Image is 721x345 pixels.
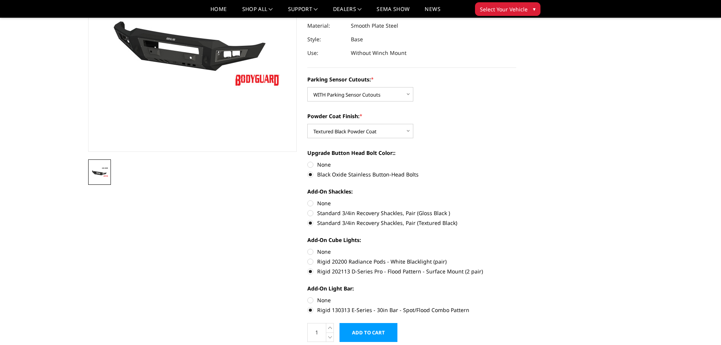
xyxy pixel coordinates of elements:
dt: Use: [307,46,345,60]
label: Rigid 202113 D-Series Pro - Flood Pattern - Surface Mount (2 pair) [307,267,516,275]
dt: Style: [307,33,345,46]
label: Standard 3/4in Recovery Shackles, Pair (Textured Black) [307,219,516,227]
label: None [307,199,516,207]
a: shop all [242,6,273,17]
label: None [307,248,516,256]
label: Rigid 130313 E-Series - 30in Bar - Spot/Flood Combo Pattern [307,306,516,314]
label: Powder Coat Finish: [307,112,516,120]
a: Dealers [333,6,362,17]
dt: Material: [307,19,345,33]
label: Add-On Light Bar: [307,284,516,292]
button: Select Your Vehicle [475,2,540,16]
img: 2015-2019 Chevrolet 2500-3500 - A2L Series - Base Front Bumper (Non Winch) [90,167,109,177]
label: Black Oxide Stainless Button-Head Bolts [307,170,516,178]
a: SEMA Show [377,6,410,17]
label: Add-On Shackles: [307,187,516,195]
label: Upgrade Button Head Bolt Color:: [307,149,516,157]
label: None [307,296,516,304]
iframe: Chat Widget [683,309,721,345]
dd: Without Winch Mount [351,46,406,60]
dd: Base [351,33,363,46]
a: News [425,6,440,17]
a: Support [288,6,318,17]
label: Add-On Cube Lights: [307,236,516,244]
label: Standard 3/4in Recovery Shackles, Pair (Gloss Black ) [307,209,516,217]
label: Parking Sensor Cutouts: [307,75,516,83]
span: ▾ [533,5,536,13]
span: Select Your Vehicle [480,5,528,13]
dd: Smooth Plate Steel [351,19,398,33]
a: Home [210,6,227,17]
input: Add to Cart [339,323,397,342]
label: Rigid 20200 Radiance Pods - White Blacklight (pair) [307,258,516,265]
label: None [307,161,516,169]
